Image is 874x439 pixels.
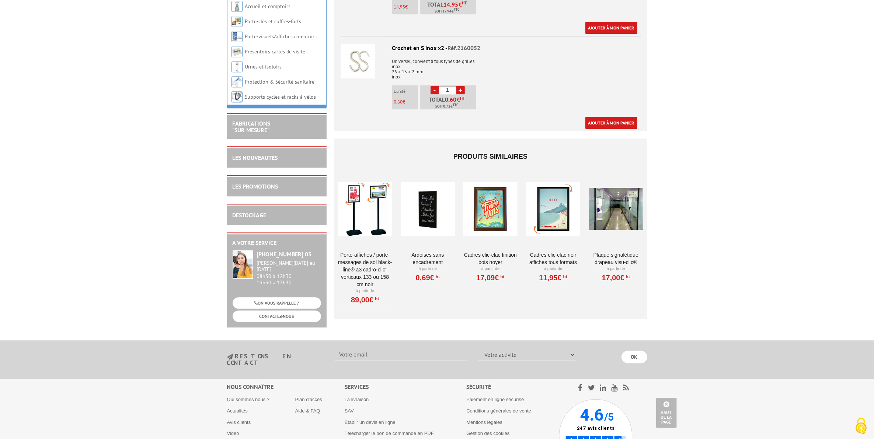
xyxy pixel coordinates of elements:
h2: A votre service [233,240,321,246]
a: 0,69€HT [416,275,440,280]
a: CONTACTEZ-NOUS [233,310,321,322]
sup: TTC [454,7,459,11]
a: 17,00€HT [602,275,630,280]
a: FABRICATIONS"Sur Mesure" [233,120,271,134]
a: Plan d'accès [295,397,322,402]
p: Total [422,96,476,109]
a: Présentoirs cartes de visite [245,48,306,55]
a: LES PROMOTIONS [233,183,278,190]
strong: [PHONE_NUMBER] 03 [257,250,312,258]
div: [PERSON_NAME][DATE] au [DATE] [257,260,321,273]
span: 0.72 [443,103,451,109]
p: € [394,99,418,105]
a: CADRES CLIC-CLAC FINITION BOIS NOYER [463,251,518,266]
a: Avis clients [227,419,251,425]
a: Porte-visuels/affiches comptoirs [245,33,317,40]
a: Ajouter à mon panier [585,117,637,129]
p: À partir de [401,266,455,272]
div: Nous connaître [227,383,345,391]
a: Ajouter à mon panier [585,22,637,34]
p: Total [422,1,476,14]
span: Produits similaires [453,153,527,160]
span: 14,95 [443,1,459,7]
button: Cookies (fenêtre modale) [848,414,874,439]
a: + [456,86,465,94]
input: OK [621,351,647,363]
span: € [445,96,465,102]
div: Sécurité [466,383,559,391]
img: Présentoirs cartes de visite [231,46,243,57]
sup: HT [434,274,440,279]
a: Accueil et comptoirs [245,3,291,10]
img: widget-service.jpg [233,250,253,279]
a: Supports cycles et racks à vélos [245,94,316,100]
img: Protection & Sécurité sanitaire [231,76,243,87]
a: 11,95€HT [539,275,567,280]
a: Ardoises sans encadrement [401,251,455,266]
a: Etablir un devis en ligne [345,419,396,425]
span: 17.94 [442,8,452,14]
img: Porte-visuels/affiches comptoirs [231,31,243,42]
img: Urnes et isoloirs [231,61,243,72]
a: Protection & Sécurité sanitaire [245,78,315,85]
p: À partir de [338,288,392,294]
div: Services [345,383,467,391]
sup: HT [462,0,467,6]
span: 14,95 [394,4,405,10]
img: newsletter.jpg [227,354,233,360]
sup: HT [499,274,505,279]
span: Soit € [435,8,459,14]
a: Qui sommes nous ? [227,397,270,402]
a: Actualités [227,408,248,414]
sup: HT [562,274,567,279]
a: Cadres clic-clac noir affiches tous formats [526,251,580,266]
span: 0,60 [394,99,403,105]
a: Aide & FAQ [295,408,320,414]
a: Gestion des cookies [466,431,509,436]
a: DESTOCKAGE [233,211,267,219]
p: L'unité [394,89,418,94]
p: À partir de [463,266,518,272]
a: Télécharger le bon de commande en PDF [345,431,434,436]
a: La livraison [345,397,369,402]
span: € [443,1,467,7]
a: Haut de la page [656,398,677,428]
a: ON VOUS RAPPELLE ? [233,297,321,309]
sup: HT [460,96,465,101]
p: Universel, convient à tous types de grilles inox 26 x 15 x 2 mm inox [341,54,641,80]
sup: TTC [453,103,459,107]
a: Mentions légales [466,419,502,425]
a: Plaque signalétique drapeau Visu-Clic® [589,251,643,266]
img: Crochet en S inox x2 [341,44,375,78]
img: Accueil et comptoirs [231,1,243,12]
sup: HT [624,274,630,279]
h3: restons en contact [227,353,324,366]
a: LES NOUVEAUTÉS [233,154,278,161]
span: Réf.2160052 [448,44,481,52]
a: 17,09€HT [476,275,504,280]
a: Conditions générales de vente [466,408,531,414]
a: Paiement en ligne sécurisé [466,397,524,402]
input: Votre email [335,348,467,361]
p: À partir de [589,266,643,272]
span: Soit € [436,103,459,109]
a: SAV [345,408,354,414]
a: Urnes et isoloirs [245,63,282,70]
a: - [431,86,439,94]
a: 89,00€HT [351,298,379,302]
p: € [394,4,418,10]
img: Porte-clés et coffres-forts [231,16,243,27]
img: Supports cycles et racks à vélos [231,91,243,102]
p: À partir de [526,266,580,272]
a: Porte-affiches / Porte-messages de sol Black-Line® A3 Cadro-Clic° Verticaux 133 ou 158 cm noir [338,251,392,288]
a: Vidéo [227,431,239,436]
span: 0,60 [445,96,457,102]
div: Crochet en S inox x2 - [341,44,641,52]
img: Cookies (fenêtre modale) [852,417,870,435]
sup: HT [373,296,379,301]
div: 08h30 à 12h30 13h30 à 17h30 [257,260,321,285]
a: Porte-clés et coffres-forts [245,18,302,25]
